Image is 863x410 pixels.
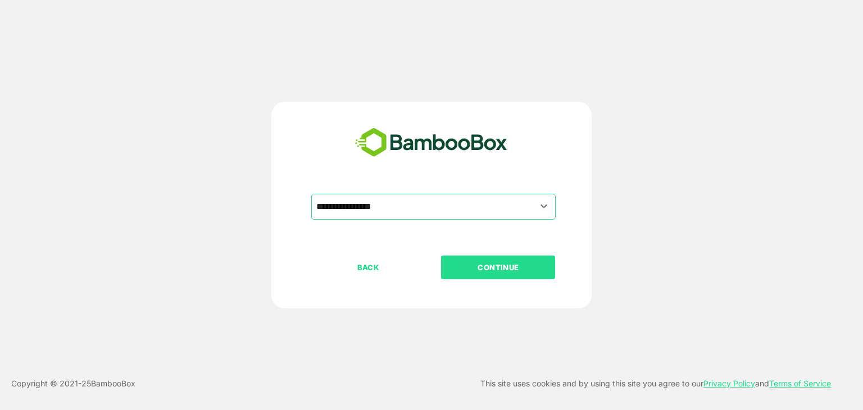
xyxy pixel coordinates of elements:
a: Terms of Service [769,379,831,388]
p: CONTINUE [442,261,555,274]
p: Copyright © 2021- 25 BambooBox [11,377,135,390]
img: bamboobox [349,124,514,161]
p: BACK [312,261,425,274]
p: This site uses cookies and by using this site you agree to our and [480,377,831,390]
button: Open [537,199,552,214]
a: Privacy Policy [703,379,755,388]
button: BACK [311,256,425,279]
button: CONTINUE [441,256,555,279]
